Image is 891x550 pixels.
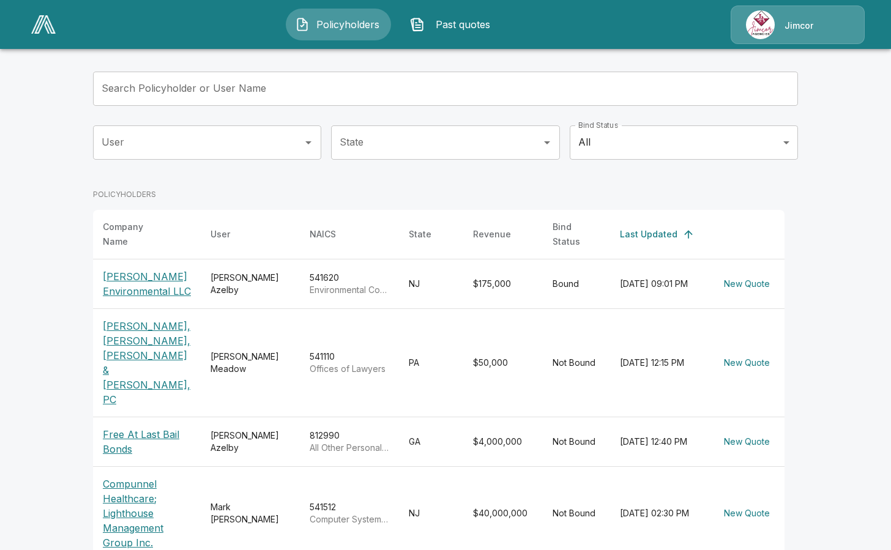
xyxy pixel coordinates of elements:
[399,259,463,308] td: NJ
[103,427,191,456] p: Free At Last Bail Bonds
[103,477,191,550] p: Compunnel Healthcare; Lighthouse Management Group Inc.
[610,417,709,466] td: [DATE] 12:40 PM
[473,227,511,242] div: Revenue
[430,17,497,32] span: Past quotes
[211,501,290,526] div: Mark [PERSON_NAME]
[539,134,556,151] button: Open
[310,501,389,526] div: 541512
[211,227,230,242] div: User
[310,429,389,454] div: 812990
[93,189,785,200] p: POLICYHOLDERS
[719,352,775,374] button: New Quote
[310,284,389,296] p: Environmental Consulting Services
[401,9,506,40] button: Past quotes IconPast quotes
[610,308,709,417] td: [DATE] 12:15 PM
[610,259,709,308] td: [DATE] 09:01 PM
[570,125,798,160] div: All
[719,431,775,453] button: New Quote
[310,363,389,375] p: Offices of Lawyers
[463,417,543,466] td: $4,000,000
[463,259,543,308] td: $175,000
[543,417,610,466] td: Not Bound
[31,15,56,34] img: AA Logo
[463,308,543,417] td: $50,000
[211,351,290,375] div: [PERSON_NAME] Meadow
[300,134,317,151] button: Open
[410,17,425,32] img: Past quotes Icon
[103,319,191,407] p: [PERSON_NAME], [PERSON_NAME], [PERSON_NAME] & [PERSON_NAME], PC
[620,227,677,242] div: Last Updated
[310,227,336,242] div: NAICS
[409,227,431,242] div: State
[399,308,463,417] td: PA
[310,442,389,454] p: All Other Personal Services
[719,502,775,525] button: New Quote
[286,9,391,40] button: Policyholders IconPolicyholders
[310,272,389,296] div: 541620
[310,351,389,375] div: 541110
[399,417,463,466] td: GA
[103,269,191,299] p: [PERSON_NAME] Environmental LLC
[578,120,618,130] label: Bind Status
[543,308,610,417] td: Not Bound
[543,259,610,308] td: Bound
[543,210,610,259] th: Bind Status
[295,17,310,32] img: Policyholders Icon
[211,429,290,454] div: [PERSON_NAME] Azelby
[310,513,389,526] p: Computer Systems Design Services
[103,220,169,249] div: Company Name
[211,272,290,296] div: [PERSON_NAME] Azelby
[315,17,382,32] span: Policyholders
[719,273,775,295] button: New Quote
